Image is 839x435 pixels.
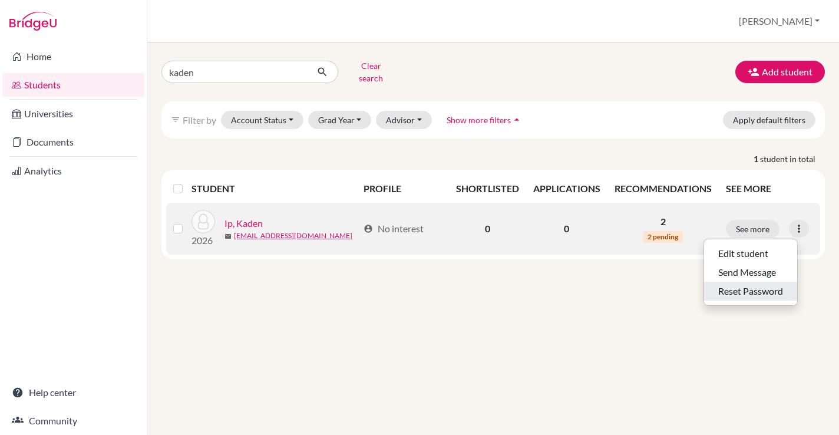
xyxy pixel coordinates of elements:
td: 0 [526,203,607,255]
img: Ip, Kaden [191,210,215,233]
button: Edit student [704,244,797,263]
span: 2 pending [643,231,683,243]
th: RECOMMENDATIONS [607,174,719,203]
button: See more [726,220,779,238]
a: Students [2,73,144,97]
input: Find student by name... [161,61,308,83]
button: Advisor [376,111,432,129]
button: [PERSON_NAME] [734,10,825,32]
button: Add student [735,61,825,83]
span: student in total [760,153,825,165]
span: account_circle [364,224,373,233]
button: Account Status [221,111,303,129]
i: arrow_drop_up [511,114,523,126]
img: Bridge-U [9,12,57,31]
div: No interest [364,222,424,236]
span: mail [224,233,232,240]
span: Filter by [183,114,216,126]
i: filter_list [171,115,180,124]
button: Send Message [704,263,797,282]
button: Grad Year [308,111,372,129]
th: SHORTLISTED [449,174,526,203]
th: APPLICATIONS [526,174,607,203]
button: Show more filtersarrow_drop_up [437,111,533,129]
p: 2026 [191,233,215,248]
strong: 1 [754,153,760,165]
a: Home [2,45,144,68]
th: PROFILE [356,174,449,203]
a: Universities [2,102,144,126]
th: SEE MORE [719,174,820,203]
a: Help center [2,381,144,404]
td: 0 [449,203,526,255]
a: Analytics [2,159,144,183]
th: STUDENT [191,174,356,203]
button: Apply default filters [723,111,815,129]
p: 2 [615,215,712,229]
span: Show more filters [447,115,511,125]
a: Ip, Kaden [224,216,263,230]
a: Community [2,409,144,433]
a: Documents [2,130,144,154]
button: Clear search [338,57,404,87]
a: [EMAIL_ADDRESS][DOMAIN_NAME] [234,230,352,241]
button: Reset Password [704,282,797,301]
